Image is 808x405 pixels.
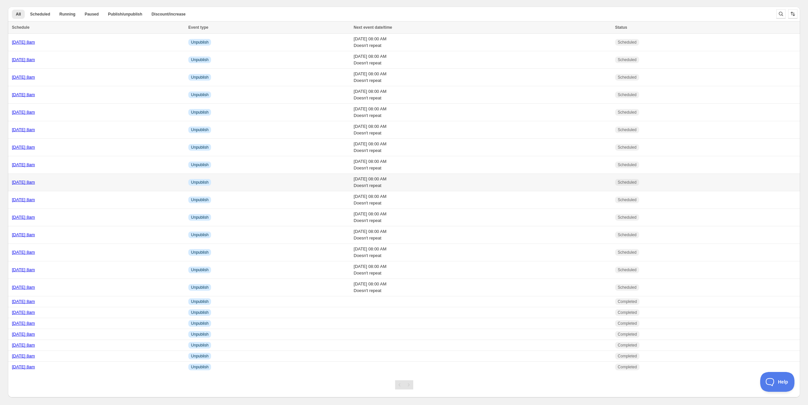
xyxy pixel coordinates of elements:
[352,69,613,86] td: [DATE] 08:00 AM Doesn't repeat
[618,332,637,337] span: Completed
[395,380,413,389] nav: Pagination
[12,285,35,290] a: [DATE] 8am
[618,267,637,273] span: Scheduled
[12,145,35,150] a: [DATE] 8am
[760,372,795,392] iframe: Toggle Customer Support
[191,145,208,150] span: Unpublish
[191,310,208,315] span: Unpublish
[191,353,208,359] span: Unpublish
[615,25,627,30] span: Status
[12,267,35,272] a: [DATE] 8am
[191,180,208,185] span: Unpublish
[618,162,637,167] span: Scheduled
[352,139,613,156] td: [DATE] 08:00 AM Doesn't repeat
[618,110,637,115] span: Scheduled
[191,364,208,370] span: Unpublish
[191,162,208,167] span: Unpublish
[352,121,613,139] td: [DATE] 08:00 AM Doesn't repeat
[12,92,35,97] a: [DATE] 8am
[191,285,208,290] span: Unpublish
[618,145,637,150] span: Scheduled
[12,57,35,62] a: [DATE] 8am
[191,197,208,202] span: Unpublish
[352,226,613,244] td: [DATE] 08:00 AM Doesn't repeat
[191,57,208,62] span: Unpublish
[618,75,637,80] span: Scheduled
[12,343,35,348] a: [DATE] 8am
[618,197,637,202] span: Scheduled
[352,104,613,121] td: [DATE] 08:00 AM Doesn't repeat
[788,9,797,18] button: Sort the results
[191,267,208,273] span: Unpublish
[618,299,637,304] span: Completed
[12,299,35,304] a: [DATE] 8am
[30,12,50,17] span: Scheduled
[12,215,35,220] a: [DATE] 8am
[352,51,613,69] td: [DATE] 08:00 AM Doesn't repeat
[618,285,637,290] span: Scheduled
[352,34,613,51] td: [DATE] 08:00 AM Doesn't repeat
[618,92,637,97] span: Scheduled
[191,321,208,326] span: Unpublish
[191,299,208,304] span: Unpublish
[352,209,613,226] td: [DATE] 08:00 AM Doesn't repeat
[12,364,35,369] a: [DATE] 8am
[191,332,208,337] span: Unpublish
[12,180,35,185] a: [DATE] 8am
[191,232,208,238] span: Unpublish
[108,12,142,17] span: Publish/unpublish
[12,353,35,358] a: [DATE] 8am
[12,332,35,337] a: [DATE] 8am
[12,127,35,132] a: [DATE] 8am
[352,279,613,296] td: [DATE] 08:00 AM Doesn't repeat
[352,174,613,191] td: [DATE] 08:00 AM Doesn't repeat
[12,250,35,255] a: [DATE] 8am
[12,75,35,80] a: [DATE] 8am
[12,110,35,115] a: [DATE] 8am
[191,92,208,97] span: Unpublish
[618,127,637,132] span: Scheduled
[352,244,613,261] td: [DATE] 08:00 AM Doesn't repeat
[16,12,21,17] span: All
[354,25,392,30] span: Next event date/time
[618,40,637,45] span: Scheduled
[12,232,35,237] a: [DATE] 8am
[59,12,76,17] span: Running
[618,364,637,370] span: Completed
[191,110,208,115] span: Unpublish
[618,310,637,315] span: Completed
[85,12,99,17] span: Paused
[618,57,637,62] span: Scheduled
[618,321,637,326] span: Completed
[618,250,637,255] span: Scheduled
[352,191,613,209] td: [DATE] 08:00 AM Doesn't repeat
[618,215,637,220] span: Scheduled
[191,40,208,45] span: Unpublish
[12,162,35,167] a: [DATE] 8am
[12,197,35,202] a: [DATE] 8am
[191,250,208,255] span: Unpublish
[191,343,208,348] span: Unpublish
[352,156,613,174] td: [DATE] 08:00 AM Doesn't repeat
[12,310,35,315] a: [DATE] 8am
[618,232,637,238] span: Scheduled
[12,40,35,45] a: [DATE] 8am
[191,75,208,80] span: Unpublish
[191,127,208,132] span: Unpublish
[618,353,637,359] span: Completed
[352,86,613,104] td: [DATE] 08:00 AM Doesn't repeat
[188,25,208,30] span: Event type
[352,261,613,279] td: [DATE] 08:00 AM Doesn't repeat
[618,180,637,185] span: Scheduled
[776,9,786,18] button: Search and filter results
[12,321,35,326] a: [DATE] 8am
[618,343,637,348] span: Completed
[12,25,29,30] span: Schedule
[191,215,208,220] span: Unpublish
[151,12,185,17] span: Discount/increase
